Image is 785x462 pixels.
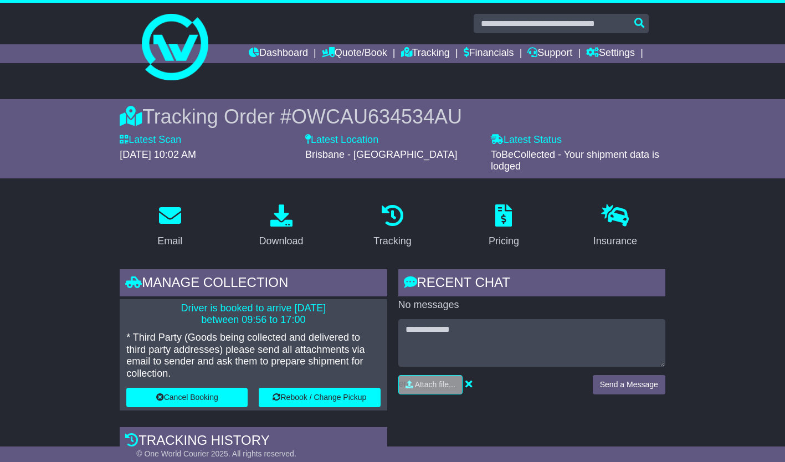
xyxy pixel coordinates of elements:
[259,388,380,407] button: Rebook / Change Pickup
[527,44,572,63] a: Support
[120,427,387,457] div: Tracking history
[259,234,304,249] div: Download
[398,269,665,299] div: RECENT CHAT
[398,299,665,311] p: No messages
[291,105,462,128] span: OWCAU634534AU
[120,105,665,129] div: Tracking Order #
[126,332,380,379] p: * Third Party (Goods being collected and delivered to third party addresses) please send all atta...
[136,449,296,458] span: © One World Courier 2025. All rights reserved.
[150,201,189,253] a: Email
[157,234,182,249] div: Email
[401,44,450,63] a: Tracking
[126,302,380,326] p: Driver is booked to arrive [DATE] between 09:56 to 17:00
[593,234,637,249] div: Insurance
[481,201,526,253] a: Pricing
[464,44,514,63] a: Financials
[489,234,519,249] div: Pricing
[491,134,562,146] label: Latest Status
[322,44,387,63] a: Quote/Book
[120,269,387,299] div: Manage collection
[491,149,659,172] span: ToBeCollected - Your shipment data is lodged
[593,375,665,394] button: Send a Message
[305,134,378,146] label: Latest Location
[366,201,418,253] a: Tracking
[120,134,181,146] label: Latest Scan
[126,388,248,407] button: Cancel Booking
[373,234,411,249] div: Tracking
[305,149,457,160] span: Brisbane - [GEOGRAPHIC_DATA]
[586,44,635,63] a: Settings
[120,149,196,160] span: [DATE] 10:02 AM
[249,44,308,63] a: Dashboard
[586,201,644,253] a: Insurance
[252,201,311,253] a: Download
